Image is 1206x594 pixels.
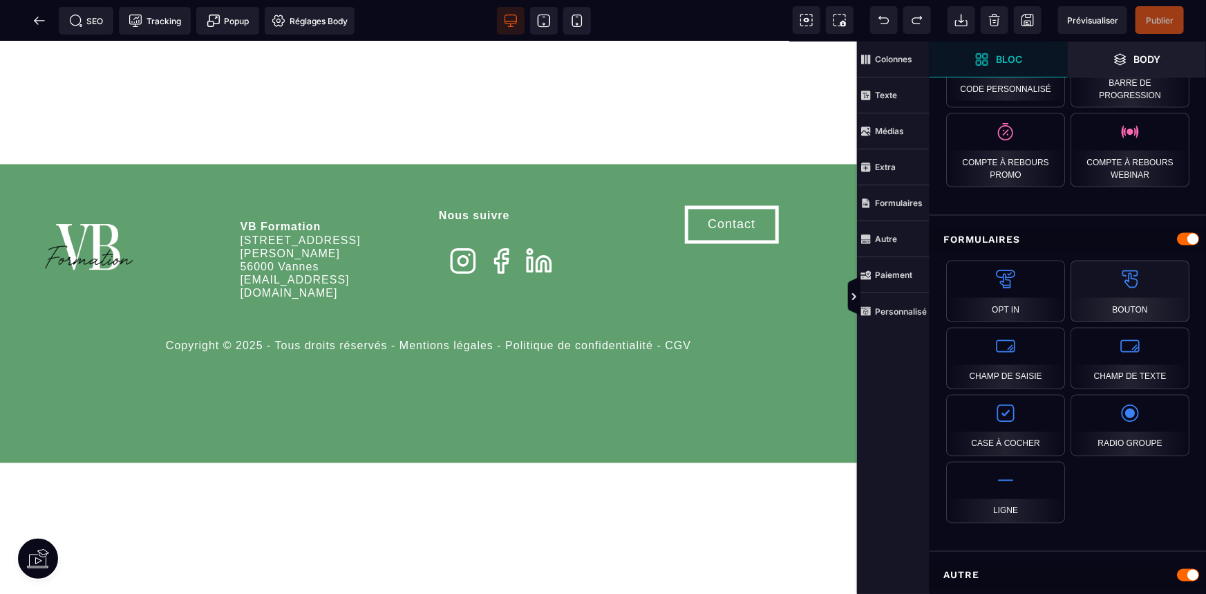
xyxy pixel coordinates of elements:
[946,113,1065,187] div: Compte à rebours promo
[1071,395,1189,456] div: Radio Groupe
[930,563,1206,588] div: Autre
[875,162,896,172] strong: Extra
[166,299,691,310] span: Copyright © 2025 - Tous droits réservés - Mentions légales - Politique de confidentialité - CGV
[875,90,897,100] strong: Texte
[946,261,1065,322] div: Opt In
[875,126,904,136] strong: Médias
[946,328,1065,389] div: Champ de saisie
[439,169,510,180] b: Nous suivre
[875,306,927,317] strong: Personnalisé
[26,7,53,35] span: Retour
[241,220,319,232] span: 56000 Vannes
[857,41,930,77] span: Colonnes
[875,234,897,244] strong: Autre
[875,198,923,208] strong: Formulaires
[41,165,137,250] img: 86a4aa658127570b91344bfc39bbf4eb_Blanc_sur_fond_vert.png
[981,6,1008,34] span: Nettoyage
[119,7,191,35] span: Code de suivi
[530,7,558,35] span: Voir tablette
[903,6,931,34] span: Rétablir
[857,293,930,329] span: Personnalisé
[996,54,1022,64] strong: Bloc
[870,6,898,34] span: Défaire
[129,14,181,28] span: Tracking
[826,6,854,34] span: Capture d'écran
[1071,328,1189,389] div: Champ de texte
[1146,15,1174,26] span: Publier
[857,257,930,293] span: Paiement
[563,7,591,35] span: Voir mobile
[930,227,1206,252] div: Formulaires
[59,7,113,35] span: Métadata SEO
[1014,6,1042,34] span: Enregistrer
[857,185,930,221] span: Formulaires
[497,7,525,35] span: Voir bureau
[857,221,930,257] span: Autre
[241,180,321,192] b: VB Formation
[265,7,355,35] span: Favicon
[1071,261,1189,322] div: Bouton
[1068,41,1206,77] span: Ouvrir les calques
[272,14,348,28] span: Réglages Body
[930,277,943,318] span: Afficher les vues
[1071,113,1189,187] div: Compte à rebours webinar
[857,149,930,185] span: Extra
[946,462,1065,523] div: Ligne
[857,77,930,113] span: Texte
[1136,6,1184,34] span: Enregistrer le contenu
[930,41,1068,77] span: Ouvrir les blocs
[875,270,912,280] strong: Paiement
[685,165,779,203] button: Contact
[946,395,1065,456] div: Case à cocher
[69,14,104,28] span: SEO
[241,194,361,219] span: [STREET_ADDRESS][PERSON_NAME]
[793,6,820,34] span: Voir les composants
[1067,15,1118,26] span: Prévisualiser
[875,54,912,64] strong: Colonnes
[948,6,975,34] span: Importer
[207,14,249,28] span: Popup
[1058,6,1127,34] span: Aperçu
[196,7,259,35] span: Créer une alerte modale
[1134,54,1161,64] strong: Body
[241,233,350,258] span: [EMAIL_ADDRESS][DOMAIN_NAME]
[857,113,930,149] span: Médias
